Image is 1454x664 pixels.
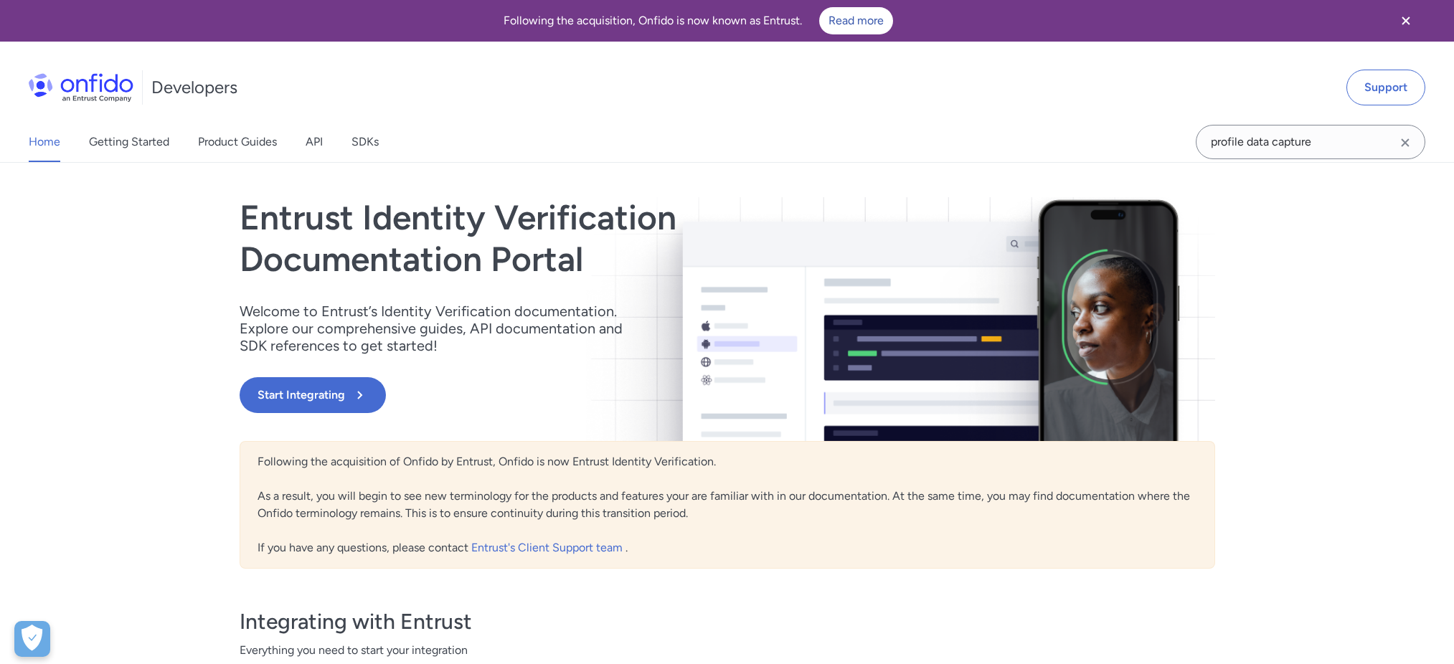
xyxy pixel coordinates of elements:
[240,197,922,280] h1: Entrust Identity Verification Documentation Portal
[29,122,60,162] a: Home
[351,122,379,162] a: SDKs
[819,7,893,34] a: Read more
[17,7,1379,34] div: Following the acquisition, Onfido is now known as Entrust.
[14,621,50,657] button: Open Preferences
[240,607,1215,636] h3: Integrating with Entrust
[29,73,133,102] img: Onfido Logo
[240,377,386,413] button: Start Integrating
[151,76,237,99] h1: Developers
[198,122,277,162] a: Product Guides
[240,642,1215,659] span: Everything you need to start your integration
[89,122,169,162] a: Getting Started
[1397,134,1414,151] svg: Clear search field button
[1346,70,1425,105] a: Support
[1397,12,1415,29] svg: Close banner
[1196,125,1425,159] input: Onfido search input field
[240,303,641,354] p: Welcome to Entrust’s Identity Verification documentation. Explore our comprehensive guides, API d...
[240,377,922,413] a: Start Integrating
[306,122,323,162] a: API
[471,541,625,554] a: Entrust's Client Support team
[240,441,1215,569] div: Following the acquisition of Onfido by Entrust, Onfido is now Entrust Identity Verification. As a...
[14,621,50,657] div: Cookie Preferences
[1379,3,1432,39] button: Close banner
